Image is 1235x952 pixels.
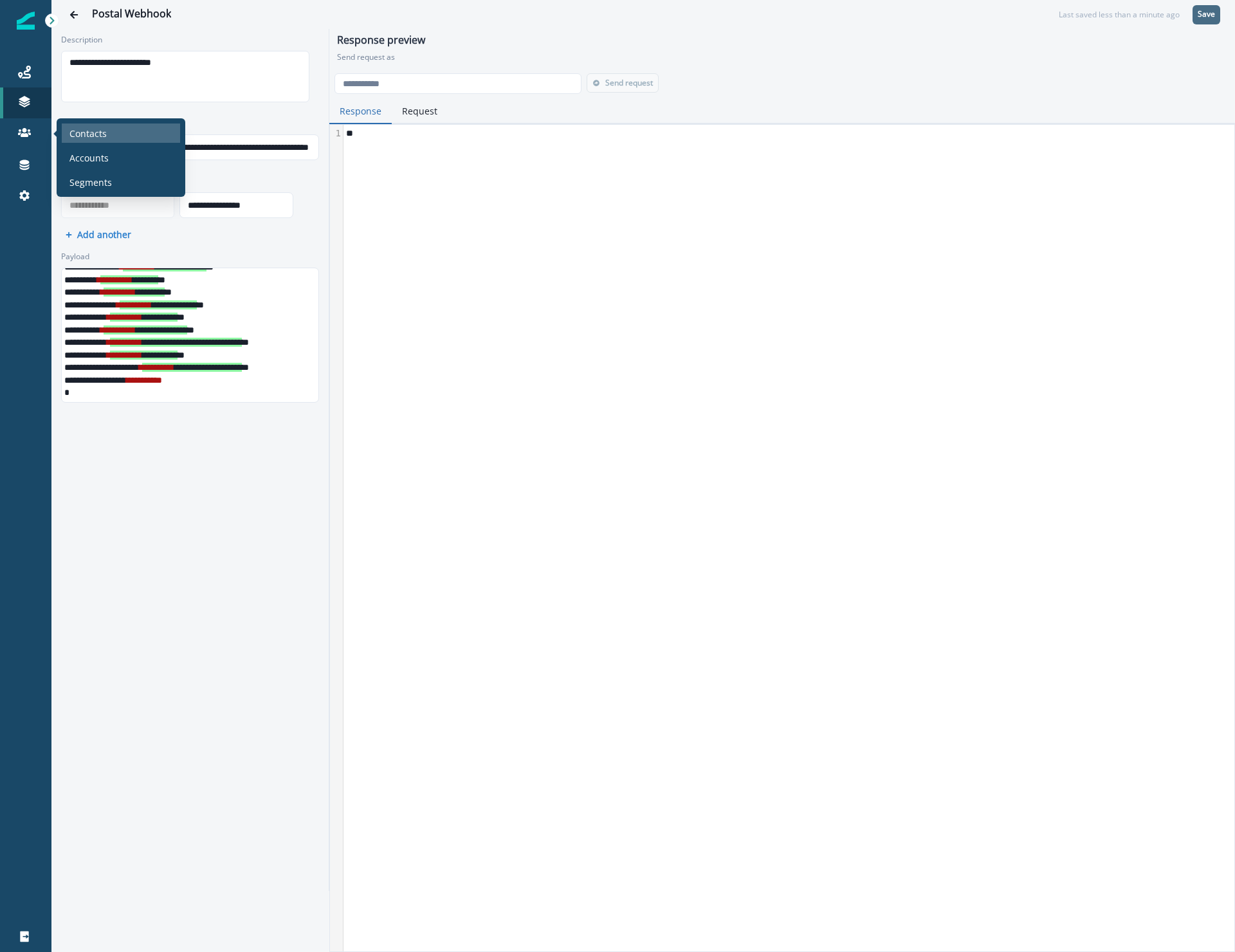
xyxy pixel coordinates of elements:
label: Description [61,34,311,46]
label: Headers [61,176,311,187]
p: Send request as [337,51,1227,63]
a: Contacts [62,124,180,143]
label: Payload [61,251,311,262]
button: Add another [66,228,131,241]
label: Webhook URL [61,118,311,129]
a: Accounts [62,148,180,167]
button: Request [392,99,448,124]
button: Response [329,99,392,124]
div: Last saved less than a minute ago [1059,9,1180,21]
h1: Response preview [337,34,1227,51]
p: Add another [77,228,131,241]
button: Go back [61,2,87,28]
p: Segments [69,176,112,189]
button: Save [1193,5,1220,24]
p: Save [1198,10,1215,19]
div: Postal Webhook [92,8,171,22]
button: Send request [587,73,659,93]
p: Contacts [69,127,107,140]
a: Segments [62,172,180,192]
p: Send request [605,78,653,87]
p: Accounts [69,151,109,165]
img: Inflection [17,12,35,30]
div: 1 [330,127,343,140]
